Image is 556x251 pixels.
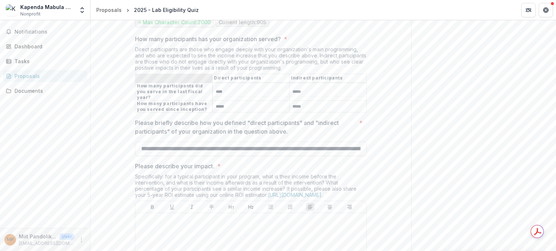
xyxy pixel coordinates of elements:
a: Proposals [93,5,125,15]
a: [URL][DOMAIN_NAME] [268,192,321,198]
button: Bold [148,203,157,211]
button: Heading 1 [227,203,236,211]
button: Get Help [539,3,553,17]
div: Specifically: for a typical participant in your program, what is their income before the interven... [135,173,367,201]
div: 2025 - Lab Eligibility Quiz [134,6,199,14]
button: Ordered List [286,203,295,211]
p: Miit Pandoliker [19,233,56,240]
a: Documents [3,85,87,97]
div: Documents [14,87,81,95]
p: How many participants has your organization served? [135,35,281,43]
button: Heading 2 [247,203,255,211]
button: Align Right [345,203,354,211]
nav: breadcrumb [93,5,202,15]
button: Underline [168,203,176,211]
div: Kapenda Mabula Natural Products Ltd [20,3,74,11]
div: Proposals [96,6,122,14]
p: Please briefly describe how you defined "direct participants" and "indirect participants" of your... [135,118,356,136]
th: Indirect participants [290,74,367,83]
a: Dashboard [3,40,87,52]
div: Proposals [14,72,81,80]
p: Current length: 905 [219,20,266,26]
th: How many participants have you served since inception? [135,100,212,112]
button: Partners [521,3,536,17]
button: Notifications [3,26,87,38]
div: Miit Pandoliker [7,237,14,242]
th: Direct participants [212,74,290,83]
span: Notifications [14,29,84,35]
button: Align Left [306,203,315,211]
a: Tasks [3,55,87,67]
button: Bullet List [266,203,275,211]
p: Please describe your impact. [135,162,214,170]
p: User [59,233,74,240]
img: Kapenda Mabula Natural Products Ltd [6,4,17,16]
p: Max Character Count: 2000 [143,20,211,26]
div: Tasks [14,57,81,65]
div: Dashboard [14,43,81,50]
button: Open entity switcher [77,3,87,17]
p: [EMAIL_ADDRESS][DOMAIN_NAME] [19,240,74,247]
span: Nonprofit [20,11,41,17]
button: Strike [207,203,216,211]
div: Direct participants are those who engage deeply with your organization's main programming, and wh... [135,46,367,74]
button: Align Center [325,203,334,211]
button: More [77,235,86,244]
th: How many participants did you serve in the last fiscal year? [135,83,212,100]
a: Proposals [3,70,87,82]
button: Italicize [188,203,196,211]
